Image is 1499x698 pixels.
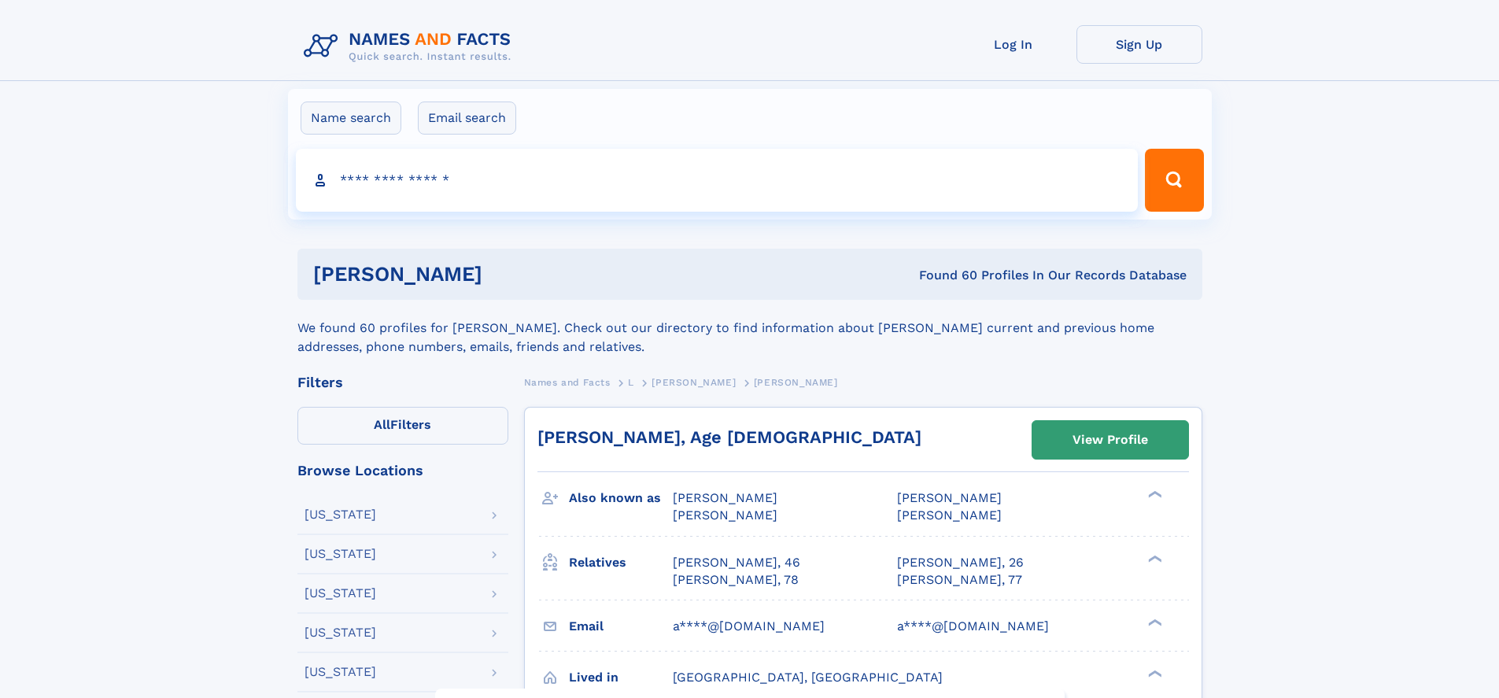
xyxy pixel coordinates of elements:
[673,571,799,589] a: [PERSON_NAME], 78
[569,549,673,576] h3: Relatives
[297,407,508,445] label: Filters
[1032,421,1188,459] a: View Profile
[673,670,943,685] span: [GEOGRAPHIC_DATA], [GEOGRAPHIC_DATA]
[524,372,611,392] a: Names and Facts
[569,613,673,640] h3: Email
[897,571,1022,589] a: [PERSON_NAME], 77
[652,377,736,388] span: [PERSON_NAME]
[313,264,701,284] h1: [PERSON_NAME]
[569,485,673,511] h3: Also known as
[897,508,1002,523] span: [PERSON_NAME]
[628,377,634,388] span: L
[673,490,777,505] span: [PERSON_NAME]
[951,25,1076,64] a: Log In
[1076,25,1202,64] a: Sign Up
[305,508,376,521] div: [US_STATE]
[418,102,516,135] label: Email search
[297,300,1202,356] div: We found 60 profiles for [PERSON_NAME]. Check out our directory to find information about [PERSON...
[537,427,921,447] a: [PERSON_NAME], Age [DEMOGRAPHIC_DATA]
[297,375,508,390] div: Filters
[897,490,1002,505] span: [PERSON_NAME]
[754,377,838,388] span: [PERSON_NAME]
[1144,489,1163,500] div: ❯
[1145,149,1203,212] button: Search Button
[700,267,1187,284] div: Found 60 Profiles In Our Records Database
[297,25,524,68] img: Logo Names and Facts
[296,149,1139,212] input: search input
[1144,553,1163,563] div: ❯
[301,102,401,135] label: Name search
[305,587,376,600] div: [US_STATE]
[897,554,1024,571] a: [PERSON_NAME], 26
[673,508,777,523] span: [PERSON_NAME]
[1144,617,1163,627] div: ❯
[305,548,376,560] div: [US_STATE]
[305,626,376,639] div: [US_STATE]
[628,372,634,392] a: L
[673,554,800,571] a: [PERSON_NAME], 46
[569,664,673,691] h3: Lived in
[297,463,508,478] div: Browse Locations
[1144,668,1163,678] div: ❯
[305,666,376,678] div: [US_STATE]
[652,372,736,392] a: [PERSON_NAME]
[1073,422,1148,458] div: View Profile
[374,417,390,432] span: All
